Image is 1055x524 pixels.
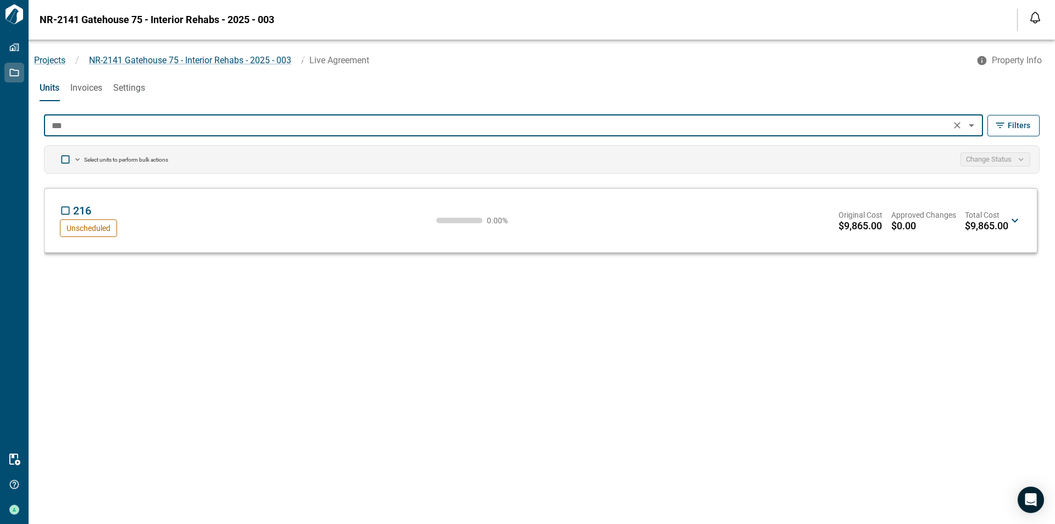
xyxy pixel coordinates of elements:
span: NR-2141 Gatehouse 75 - Interior Rehabs - 2025 - 003 [89,55,291,65]
button: Property Info [970,51,1051,70]
span: Settings [113,82,145,93]
div: 216Unscheduled0.00%Original Cost$9,865.00Approved Changes$0.00Total Cost$9,865.00 [55,197,1026,244]
span: Filters [1008,120,1030,131]
span: Original Cost [839,209,882,220]
span: 0.00 % [487,217,520,224]
span: $0.00 [891,220,916,231]
div: Open Intercom Messenger [1018,487,1044,513]
button: Clear [949,118,965,133]
span: NR-2141 Gatehouse 75 - Interior Rehabs - 2025 - 003 [40,14,274,25]
button: Open [964,118,979,133]
span: $9,865.00 [965,220,1008,231]
button: Open notification feed [1026,9,1044,26]
span: 216 [73,204,91,217]
span: $9,865.00 [839,220,882,231]
span: Units [40,82,59,93]
nav: breadcrumb [29,54,970,67]
span: Unscheduled [66,224,110,233]
button: Filters [987,115,1040,136]
span: Live Agreement [309,55,369,65]
p: Select units to perform bulk actions [84,156,168,163]
div: base tabs [29,75,1055,101]
span: Invoices [70,82,102,93]
span: Property Info [992,55,1042,66]
a: Projects [34,55,65,65]
span: Approved Changes [891,209,956,220]
span: Total Cost [965,209,1008,220]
